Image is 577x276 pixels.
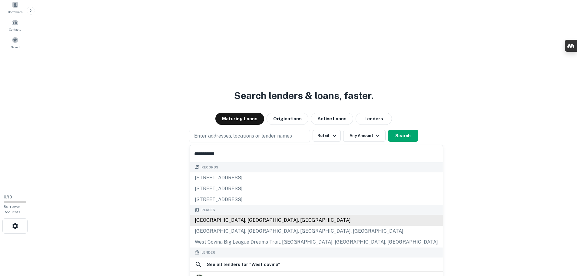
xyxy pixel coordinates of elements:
span: Places [201,208,215,213]
p: Enter addresses, locations or lender names [194,132,292,140]
iframe: Chat Widget [547,228,577,257]
div: [STREET_ADDRESS] [190,194,443,205]
span: Contacts [9,27,21,32]
button: Lenders [356,113,392,125]
span: Saved [11,45,20,49]
span: Borrowers [8,9,22,14]
span: Records [201,165,218,170]
h6: See all lenders for " West covina " [207,261,280,268]
button: Originations [267,113,308,125]
span: Lender [201,250,215,255]
span: Borrower Requests [4,205,21,214]
a: Contacts [2,17,28,33]
a: Saved [2,34,28,51]
div: [STREET_ADDRESS] [190,183,443,194]
button: Retail [313,130,340,142]
h3: Search lenders & loans, faster. [234,88,373,103]
div: [GEOGRAPHIC_DATA], [GEOGRAPHIC_DATA], [GEOGRAPHIC_DATA] [190,215,443,226]
div: [STREET_ADDRESS] [190,172,443,183]
button: Search [388,130,418,142]
button: Active Loans [311,113,353,125]
button: Maturing Loans [215,113,264,125]
button: Enter addresses, locations or lender names [189,130,310,142]
div: [GEOGRAPHIC_DATA], [GEOGRAPHIC_DATA], [GEOGRAPHIC_DATA], [GEOGRAPHIC_DATA] [190,226,443,237]
div: West Covina Big League Dreams Trail, [GEOGRAPHIC_DATA], [GEOGRAPHIC_DATA], [GEOGRAPHIC_DATA] [190,237,443,248]
span: 0 / 10 [4,195,12,199]
button: Any Amount [343,130,386,142]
